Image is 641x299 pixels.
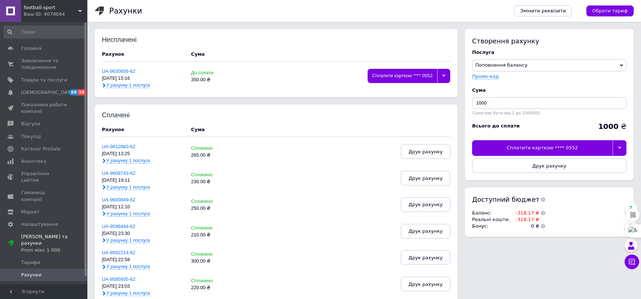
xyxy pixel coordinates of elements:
[472,195,539,204] span: Доступний бюджет
[408,149,443,154] span: Друк рахунку
[24,4,78,11] span: football-sport
[102,68,135,74] a: UA-9630856-62
[514,5,572,16] a: Змінити реквізити
[191,126,205,133] div: Cума
[21,189,67,202] span: Гаманець компанії
[106,82,150,88] span: У рахунку 1 послуга
[472,74,499,79] label: Промо-код
[191,153,247,158] div: 265.00 ₴
[21,133,41,140] span: Покупці
[512,223,539,229] td: 0 ₴
[472,158,626,173] button: Друк рахунку
[472,210,512,216] td: Баланс :
[21,158,46,165] span: Аналітика
[191,70,247,76] div: До сплати
[401,144,450,159] button: Друк рахунку
[512,210,539,216] td: -318.17 ₴
[24,11,87,17] div: Ваш ID: 4079044
[191,206,247,211] div: 250.00 ₴
[368,69,437,83] div: Сплатити карткою **** 0552
[472,49,626,56] div: Послуга
[598,123,626,130] div: ₴
[21,209,40,215] span: Маркет
[106,158,150,164] span: У рахунку 1 послуга
[191,146,247,151] div: Сплачено
[532,163,566,169] span: Друк рахунку
[191,225,247,231] div: Сплачено
[21,89,75,96] span: [DEMOGRAPHIC_DATA]
[191,285,247,291] div: 220.00 ₴
[408,282,443,287] span: Друк рахунку
[401,224,450,239] button: Друк рахунку
[21,233,87,253] span: [PERSON_NAME] та рахунки
[69,89,78,95] span: 69
[106,264,150,270] span: У рахунку 1 послуга
[191,278,247,284] div: Сплачено
[401,277,450,291] button: Друк рахунку
[21,247,87,253] div: Prom мікс 1 000
[21,77,67,83] span: Товари та послуги
[78,89,86,95] span: 15
[109,7,142,15] h1: Рахунки
[21,259,40,266] span: Тарифи
[401,171,450,185] button: Друк рахунку
[102,36,150,44] div: Несплачені
[102,178,184,183] div: [DATE] 19:11
[586,5,634,16] a: Обрати тариф
[472,223,512,229] td: Бонус :
[191,51,205,58] div: Cума
[625,255,639,269] button: Чат з покупцем
[191,232,247,238] div: 210.00 ₴
[472,87,626,94] div: Cума
[106,237,150,243] span: У рахунку 1 послуга
[102,257,184,263] div: [DATE] 22:58
[191,252,247,257] div: Сплачено
[592,8,628,14] span: Обрати тариф
[21,272,41,278] span: Рахунки
[21,221,58,228] span: Налаштування
[102,197,135,202] a: UA-9600849-62
[408,228,443,234] span: Друк рахунку
[102,284,184,289] div: [DATE] 23:03
[598,122,618,131] b: 1000
[102,126,184,133] div: Рахунок
[472,111,626,115] div: Сума має бути від 1 до 1000000
[21,170,67,184] span: Управління сайтом
[191,199,247,204] div: Сплачено
[106,184,150,190] span: У рахунку 1 послуга
[408,255,443,260] span: Друк рахунку
[102,204,184,210] div: [DATE] 12:10
[472,97,626,109] input: Введіть суму
[475,62,527,68] span: Поповнення балансу
[102,76,184,81] div: [DATE] 15:16
[102,231,184,236] div: [DATE] 23:30
[102,276,135,282] a: UA-9585935-62
[102,51,184,58] div: Рахунок
[401,250,450,265] button: Друк рахунку
[191,77,247,83] div: 350.00 ₴
[102,250,135,255] a: UA-9592214-62
[21,121,40,127] span: Відгуки
[4,25,86,39] input: Пошук
[472,140,613,156] div: Сплатити карткою **** 0552
[472,216,512,223] td: Реальні кошти :
[102,144,135,149] a: UA-9612883-62
[102,112,150,119] div: Сплачені
[472,36,626,46] div: Створення рахунку
[520,8,566,14] span: Змінити реквізити
[191,172,247,178] div: Сплачено
[408,202,443,207] span: Друк рахунку
[102,170,135,176] a: UA-9609743-62
[401,197,450,212] button: Друк рахунку
[472,123,520,129] div: Всього до сплати
[21,45,41,52] span: Головна
[106,211,150,217] span: У рахунку 1 послуга
[102,224,135,229] a: UA-9598444-62
[512,216,539,223] td: -318.17 ₴
[21,58,67,71] span: Замовлення та повідомлення
[191,259,247,264] div: 300.00 ₴
[106,290,150,296] span: У рахунку 1 послуга
[21,146,60,152] span: Каталог ProSale
[21,102,67,115] span: Показники роботи компанії
[191,179,247,185] div: 230.00 ₴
